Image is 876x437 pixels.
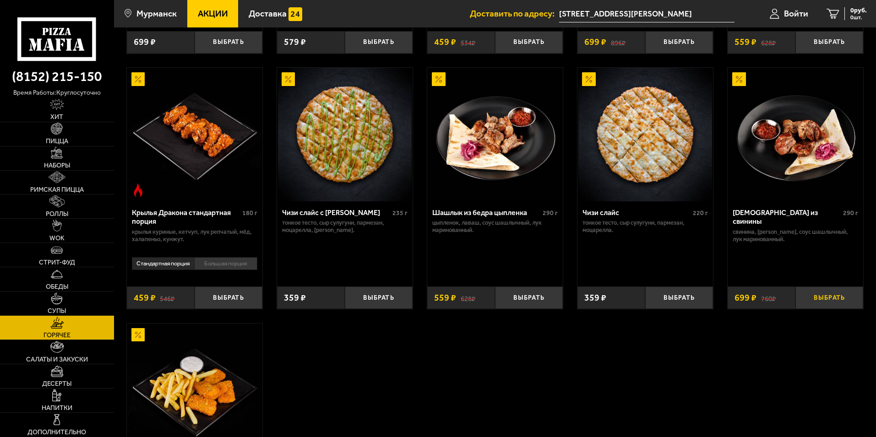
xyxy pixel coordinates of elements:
p: крылья куриные, кетчуп, лук репчатый, мёд, халапеньо, кунжут. [132,228,257,243]
li: Большая порция [194,257,257,270]
a: АкционныйШашлык из бедра цыпленка [427,68,563,201]
span: Пицца [46,138,68,145]
a: АкционныйОстрое блюдоКрылья Дракона стандартная порция [127,68,262,201]
img: Акционный [582,72,596,86]
span: 290 г [843,209,858,217]
div: Чизи слайс с [PERSON_NAME] [282,208,390,217]
p: свинина, [PERSON_NAME], соус шашлычный, лук маринованный. [733,228,858,243]
span: 699 ₽ [735,293,756,302]
img: Шашлык из бедра цыпленка [428,68,562,201]
s: 896 ₽ [611,38,626,47]
button: Выбрать [495,286,563,309]
img: Акционный [131,328,145,342]
img: Крылья Дракона стандартная порция [128,68,261,201]
button: Выбрать [645,286,713,309]
div: Шашлык из бедра цыпленка [432,208,540,217]
span: 699 ₽ [584,38,606,47]
span: Доставить по адресу: [470,9,559,18]
img: Чизи слайс с соусом Ранч [278,68,412,201]
a: АкционныйШашлык из свинины [728,68,863,201]
img: Акционный [282,72,295,86]
button: Выбрать [345,31,413,54]
input: Ваш адрес доставки [559,5,735,22]
button: Выбрать [795,31,863,54]
s: 628 ₽ [461,293,475,302]
s: 534 ₽ [461,38,475,47]
span: Наборы [44,162,70,169]
span: Доставка [249,9,287,18]
img: Акционный [131,72,145,86]
div: 0 [127,254,262,280]
button: Выбрать [645,31,713,54]
button: Выбрать [495,31,563,54]
button: Выбрать [195,286,262,309]
p: тонкое тесто, сыр сулугуни, пармезан, моцарелла. [582,219,708,234]
div: Крылья Дракона стандартная порция [132,208,240,226]
span: 459 ₽ [434,38,456,47]
img: Острое блюдо [131,183,145,197]
img: 15daf4d41897b9f0e9f617042186c801.svg [288,7,302,21]
span: 0 шт. [850,15,867,20]
div: Чизи слайс [582,208,691,217]
button: Выбрать [195,31,262,54]
span: WOK [49,235,65,242]
span: 0 руб. [850,7,867,14]
img: Чизи слайс [578,68,712,201]
span: Салаты и закуски [26,356,88,363]
span: Стрит-фуд [39,259,75,266]
span: Войти [784,9,808,18]
span: Обеды [46,284,68,290]
span: 180 г [242,209,257,217]
span: 579 ₽ [284,38,306,47]
span: 459 ₽ [134,293,156,302]
span: 235 г [392,209,408,217]
img: Акционный [732,72,746,86]
span: 559 ₽ [434,293,456,302]
span: 359 ₽ [584,293,606,302]
span: 699 ₽ [134,38,156,47]
span: Роллы [46,211,68,217]
span: Десерты [42,381,71,387]
a: АкционныйЧизи слайс [577,68,713,201]
span: Акции [198,9,228,18]
a: АкционныйЧизи слайс с соусом Ранч [277,68,413,201]
span: Дополнительно [27,429,86,436]
span: 559 ₽ [735,38,756,47]
span: Супы [48,308,66,314]
s: 546 ₽ [160,293,174,302]
span: 290 г [543,209,558,217]
span: Мурманск [136,9,177,18]
s: 760 ₽ [761,293,776,302]
img: Шашлык из свинины [729,68,862,201]
s: 628 ₽ [761,38,776,47]
div: [DEMOGRAPHIC_DATA] из свинины [733,208,841,226]
span: Римская пицца [30,187,84,193]
button: Выбрать [795,286,863,309]
span: Напитки [42,405,72,411]
span: 220 г [693,209,708,217]
span: Горячее [44,332,71,339]
img: Акционный [432,72,446,86]
button: Выбрать [345,286,413,309]
p: цыпленок, лаваш, соус шашлычный, лук маринованный. [432,219,558,234]
span: Хит [50,114,63,120]
span: 359 ₽ [284,293,306,302]
li: Стандартная порция [132,257,195,270]
p: тонкое тесто, сыр сулугуни, пармезан, моцарелла, [PERSON_NAME]. [282,219,408,234]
